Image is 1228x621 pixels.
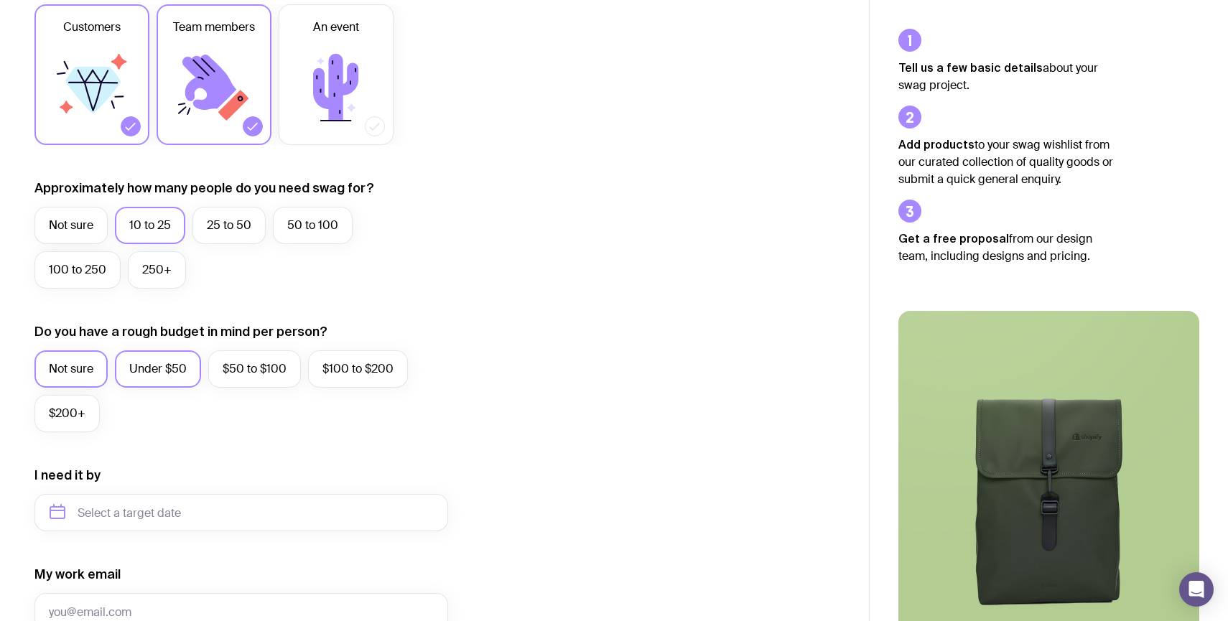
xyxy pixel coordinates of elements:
[34,207,108,244] label: Not sure
[308,350,408,388] label: $100 to $200
[34,251,121,289] label: 100 to 250
[898,136,1114,188] p: to your swag wishlist from our curated collection of quality goods or submit a quick general enqu...
[208,350,301,388] label: $50 to $100
[34,395,100,432] label: $200+
[898,232,1009,245] strong: Get a free proposal
[115,350,201,388] label: Under $50
[898,59,1114,94] p: about your swag project.
[34,179,374,197] label: Approximately how many people do you need swag for?
[34,494,448,531] input: Select a target date
[313,19,359,36] span: An event
[34,467,101,484] label: I need it by
[898,230,1114,265] p: from our design team, including designs and pricing.
[128,251,186,289] label: 250+
[34,323,327,340] label: Do you have a rough budget in mind per person?
[273,207,353,244] label: 50 to 100
[192,207,266,244] label: 25 to 50
[63,19,121,36] span: Customers
[115,207,185,244] label: 10 to 25
[898,61,1043,74] strong: Tell us a few basic details
[1179,572,1214,607] div: Open Intercom Messenger
[173,19,255,36] span: Team members
[34,350,108,388] label: Not sure
[34,566,121,583] label: My work email
[898,138,975,151] strong: Add products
